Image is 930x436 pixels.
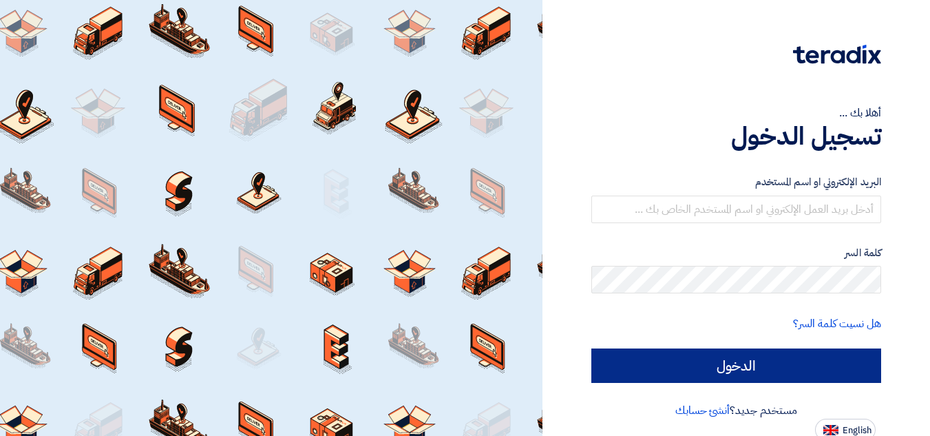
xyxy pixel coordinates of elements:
[591,245,881,261] label: كلمة السر
[793,315,881,332] a: هل نسيت كلمة السر؟
[675,402,730,419] a: أنشئ حسابك
[591,196,881,223] input: أدخل بريد العمل الإلكتروني او اسم المستخدم الخاص بك ...
[823,425,838,435] img: en-US.png
[591,105,881,121] div: أهلا بك ...
[591,402,881,419] div: مستخدم جديد؟
[793,45,881,64] img: Teradix logo
[591,121,881,152] h1: تسجيل الدخول
[591,174,881,190] label: البريد الإلكتروني او اسم المستخدم
[591,349,881,383] input: الدخول
[843,426,871,435] span: English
